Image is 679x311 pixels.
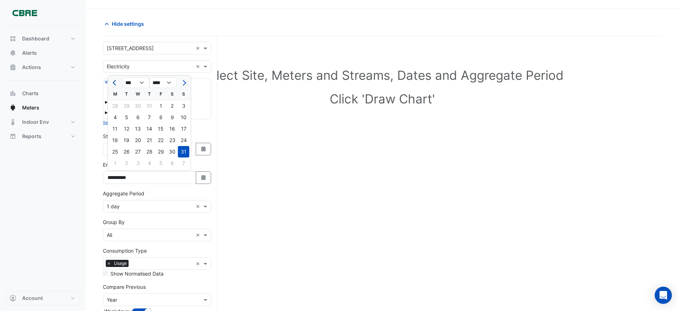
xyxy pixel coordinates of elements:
div: 27 [132,146,144,157]
app-icon: Alerts [9,49,16,57]
button: Charts [6,86,80,101]
div: Tuesday, August 19, 2025 [121,135,132,146]
div: 11 [109,123,121,135]
div: 26 [121,146,132,157]
div: Saturday, August 16, 2025 [166,123,178,135]
div: W [132,88,144,100]
button: Hide settings [103,18,149,30]
img: Company Logo [9,6,41,20]
fa-icon: Select Date [200,146,207,152]
div: 31 [144,100,155,112]
div: 21 [144,135,155,146]
select: Select year [149,77,176,88]
div: Sunday, August 31, 2025 [178,146,189,157]
app-icon: Reports [9,133,16,140]
div: 1 [109,157,121,169]
div: 4 [109,112,121,123]
span: Alerts [22,49,37,57]
span: Clear [196,260,202,267]
div: Friday, August 8, 2025 [155,112,166,123]
div: Monday, September 1, 2025 [109,157,121,169]
div: Sunday, August 10, 2025 [178,112,189,123]
div: 9 [166,112,178,123]
div: 30 [132,100,144,112]
div: Monday, August 11, 2025 [109,123,121,135]
button: Previous month [111,77,119,88]
span: Charts [22,90,39,97]
div: Wednesday, August 6, 2025 [132,112,144,123]
div: 5 [121,112,132,123]
button: Actions [6,60,80,74]
label: Group By [103,218,125,226]
div: 2 [121,157,132,169]
button: Alerts [6,46,80,60]
button: Reports [6,129,80,144]
app-icon: Actions [9,64,16,71]
div: Sunday, August 17, 2025 [178,123,189,135]
div: 13 [132,123,144,135]
div: 2 [166,100,178,112]
div: Tuesday, August 12, 2025 [121,123,132,135]
div: Monday, July 28, 2025 [109,100,121,112]
div: Wednesday, September 3, 2025 [132,157,144,169]
label: Consumption Type [103,247,147,254]
div: 29 [155,146,166,157]
div: Tuesday, August 5, 2025 [121,112,132,123]
div: Thursday, August 7, 2025 [144,112,155,123]
span: Meters [22,104,39,111]
div: Friday, August 1, 2025 [155,100,166,112]
div: Saturday, August 23, 2025 [166,135,178,146]
div: 25 [109,146,121,157]
div: 5 [155,157,166,169]
label: End Date [103,161,124,169]
span: Usage [112,260,129,267]
div: 1 [155,100,166,112]
div: Saturday, August 30, 2025 [166,146,178,157]
div: Thursday, August 21, 2025 [144,135,155,146]
div: 23 [166,135,178,146]
button: Indoor Env [6,115,80,129]
app-icon: Dashboard [9,35,16,42]
div: 3 [132,157,144,169]
div: 18 [109,135,121,146]
div: Thursday, August 28, 2025 [144,146,155,157]
div: Thursday, September 4, 2025 [144,157,155,169]
span: Actions [22,64,41,71]
label: Start Date [103,132,127,140]
span: Clear [196,231,202,239]
div: Wednesday, August 27, 2025 [132,146,144,157]
div: Sunday, September 7, 2025 [178,157,189,169]
div: 19 [121,135,132,146]
span: Account [22,295,43,302]
div: S [166,88,178,100]
div: Friday, August 15, 2025 [155,123,166,135]
div: Friday, August 29, 2025 [155,146,166,157]
span: × [106,260,112,267]
span: Dashboard [22,35,49,42]
small: Expand All [105,80,127,84]
div: Tuesday, July 29, 2025 [121,100,132,112]
div: 16 [166,123,178,135]
div: Monday, August 25, 2025 [109,146,121,157]
div: 20 [132,135,144,146]
app-icon: Indoor Env [9,118,16,126]
div: Monday, August 18, 2025 [109,135,121,146]
div: 4 [144,157,155,169]
span: Clear [196,203,202,210]
div: Friday, August 22, 2025 [155,135,166,146]
button: Account [6,291,80,305]
div: 7 [144,112,155,123]
div: Tuesday, August 26, 2025 [121,146,132,157]
div: Monday, August 4, 2025 [109,112,121,123]
button: Next month [179,77,188,88]
h1: Click 'Draw Chart' [114,91,650,106]
div: Open Intercom Messenger [655,287,672,304]
div: Sunday, August 3, 2025 [178,100,189,112]
button: Expand All [105,79,127,85]
span: Hide settings [112,20,144,28]
div: Friday, September 5, 2025 [155,157,166,169]
div: 30 [166,146,178,157]
div: Wednesday, July 30, 2025 [132,100,144,112]
div: Wednesday, August 20, 2025 [132,135,144,146]
div: Thursday, August 14, 2025 [144,123,155,135]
